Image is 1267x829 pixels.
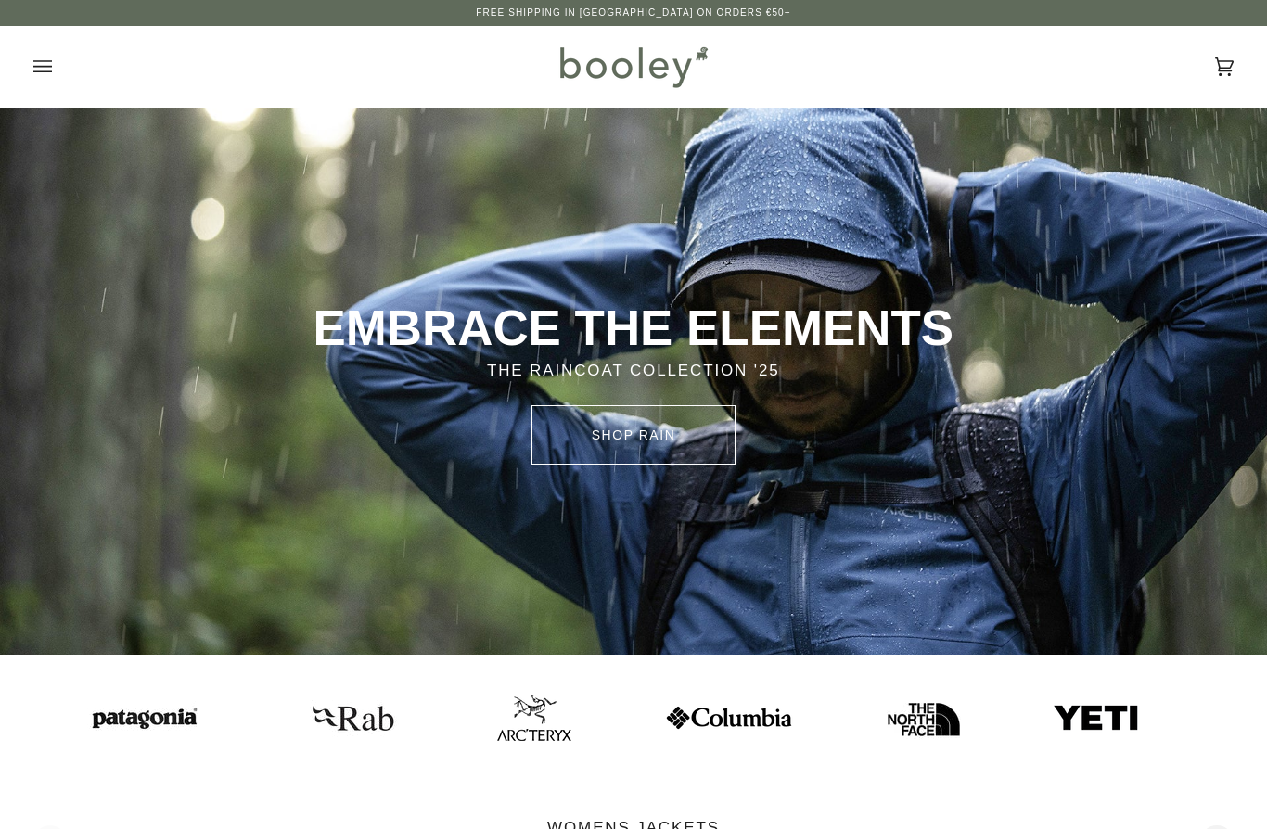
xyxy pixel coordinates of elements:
[476,6,790,20] p: Free Shipping in [GEOGRAPHIC_DATA] on Orders €50+
[265,298,1002,359] p: EMBRACE THE ELEMENTS
[552,40,714,94] img: Booley
[265,359,1002,383] p: THE RAINCOAT COLLECTION '25
[33,26,89,108] button: Open menu
[531,405,736,465] a: SHOP rain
